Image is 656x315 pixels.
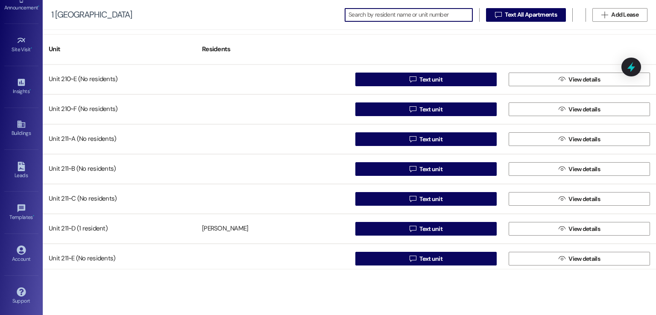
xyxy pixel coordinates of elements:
span: • [31,45,32,51]
button: Text unit [355,252,497,265]
i:  [601,12,608,18]
i:  [495,12,501,18]
div: Unit 210~E (No residents) [43,71,196,88]
i:  [559,136,565,143]
span: Text unit [419,165,442,174]
span: Text unit [419,135,442,144]
i:  [410,166,416,172]
span: View details [568,195,600,204]
a: Leads [4,159,38,182]
div: Unit 211~C (No residents) [43,190,196,207]
button: View details [509,73,650,86]
div: 1 [GEOGRAPHIC_DATA] [51,10,132,19]
div: [PERSON_NAME] [202,225,248,233]
i:  [559,166,565,172]
a: Account [4,243,38,266]
span: Text unit [419,254,442,263]
div: Residents [196,39,349,60]
span: View details [568,105,600,114]
button: Text All Apartments [486,8,566,22]
button: Text unit [355,222,497,236]
a: Insights • [4,75,38,98]
i:  [410,225,416,232]
div: Unit 211~D (1 resident) [43,220,196,237]
div: Unit 210~F (No residents) [43,101,196,118]
button: View details [509,252,650,265]
div: Unit [43,39,196,60]
i:  [559,225,565,232]
a: Buildings [4,117,38,140]
button: Text unit [355,132,497,146]
a: Templates • [4,201,38,224]
div: Unit 211~E (No residents) [43,250,196,267]
span: View details [568,75,600,84]
i:  [559,106,565,113]
button: View details [509,132,650,146]
button: View details [509,102,650,116]
span: • [29,87,31,93]
button: View details [509,192,650,206]
i:  [410,255,416,262]
button: Text unit [355,102,497,116]
button: Text unit [355,162,497,176]
i:  [559,195,565,202]
button: Text unit [355,73,497,86]
i:  [410,106,416,113]
span: Text unit [419,105,442,114]
span: View details [568,254,600,263]
input: Search by resident name or unit number [348,9,472,21]
button: Add Lease [592,8,647,22]
span: Add Lease [611,10,638,19]
span: Text unit [419,225,442,233]
i:  [410,136,416,143]
span: Text All Apartments [505,10,557,19]
button: View details [509,222,650,236]
span: View details [568,135,600,144]
i:  [410,195,416,202]
span: View details [568,165,600,174]
a: Support [4,285,38,308]
a: Site Visit • [4,33,38,56]
div: Unit 211~B (No residents) [43,160,196,178]
span: Text unit [419,75,442,84]
i:  [410,76,416,83]
div: Unit 211~A (No residents) [43,131,196,148]
button: Text unit [355,192,497,206]
button: View details [509,162,650,176]
span: View details [568,225,600,233]
i:  [559,76,565,83]
span: Text unit [419,195,442,204]
span: • [33,213,34,219]
span: • [38,3,39,9]
i:  [559,255,565,262]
